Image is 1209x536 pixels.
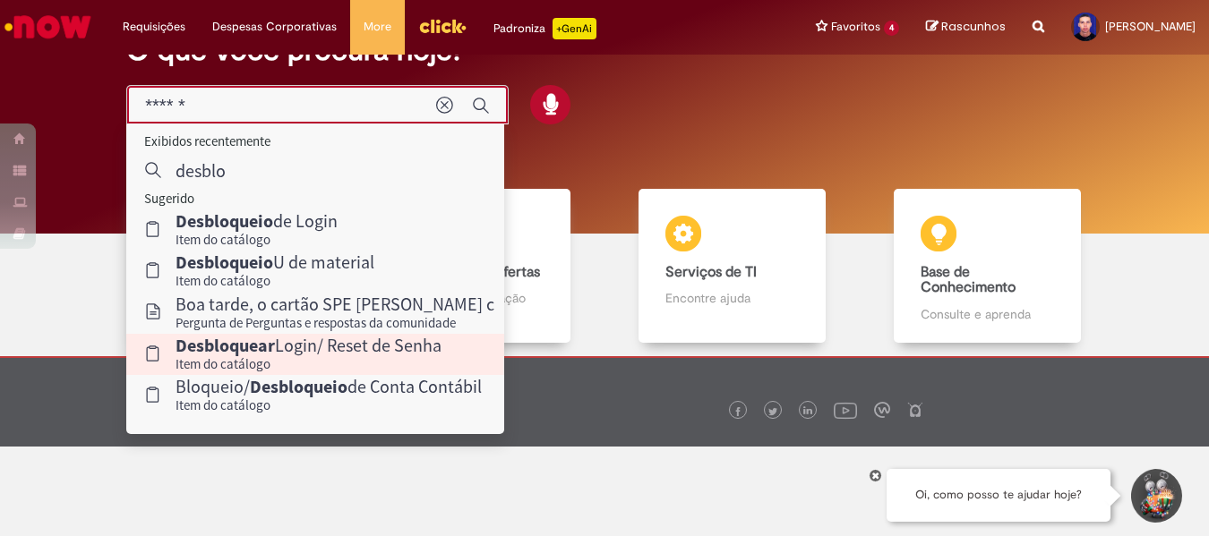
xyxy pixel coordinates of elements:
img: logo_footer_naosei.png [907,402,923,418]
span: Despesas Corporativas [212,18,337,36]
img: logo_footer_youtube.png [834,398,857,421]
img: logo_footer_twitter.png [768,407,777,416]
img: logo_footer_workplace.png [874,402,890,418]
h2: O que você procura hoje? [126,35,1082,66]
div: Oi, como posso te ajudar hoje? [887,469,1110,522]
img: click_logo_yellow_360x200.png [418,13,467,39]
span: Rascunhos [941,18,1006,35]
button: Iniciar Conversa de Suporte [1128,469,1182,523]
p: +GenAi [553,18,596,39]
img: ServiceNow [2,9,94,45]
p: Encontre ajuda [665,289,800,307]
a: Rascunhos [926,19,1006,36]
b: Serviços de TI [665,263,757,281]
b: Base de Conhecimento [921,263,1016,297]
img: logo_footer_facebook.png [733,407,742,416]
span: 4 [884,21,899,36]
img: logo_footer_linkedin.png [803,406,812,417]
a: Tirar dúvidas Tirar dúvidas com Lupi Assist e Gen Ai [94,189,349,344]
span: Favoritos [831,18,880,36]
b: Catálogo de Ofertas [410,263,540,281]
span: [PERSON_NAME] [1105,19,1196,34]
a: Serviços de TI Encontre ajuda [604,189,860,344]
span: Requisições [123,18,185,36]
div: Padroniza [493,18,596,39]
p: Consulte e aprenda [921,305,1055,323]
a: Base de Conhecimento Consulte e aprenda [860,189,1115,344]
span: More [364,18,391,36]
